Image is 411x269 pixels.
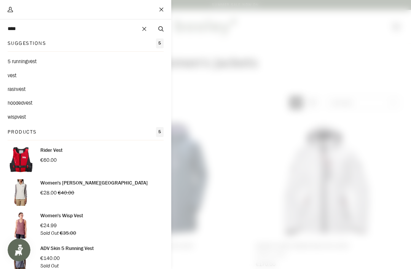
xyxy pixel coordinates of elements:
[8,58,164,65] a: 5 runningvest
[8,58,28,65] span: 5 running
[8,99,24,107] span: hooded
[156,127,164,137] span: 5
[40,222,57,229] span: €24.99
[8,25,138,32] input: Search our store
[138,19,150,39] button: Reset
[8,113,17,121] span: wisp
[40,146,62,154] p: Rider Vest
[8,72,164,80] a: vest
[40,212,83,220] p: Women's Wisp Vest
[40,255,60,262] span: €140.00
[40,156,57,164] span: €60.00
[8,72,16,79] mark: vest
[8,212,34,239] img: Women's Wisp Vest
[8,179,164,206] a: Women's [PERSON_NAME][GEOGRAPHIC_DATA] €28.00 €40.00
[8,40,46,47] p: Suggestions
[40,179,148,187] p: Women's [PERSON_NAME][GEOGRAPHIC_DATA]
[8,86,164,93] a: rashvest
[8,113,164,121] a: wispvest
[24,99,32,107] mark: vest
[60,229,76,237] span: €35.00
[8,128,37,136] p: Products
[58,189,74,196] span: €40.00
[8,179,34,206] img: Women's Benton Springs Vest
[40,189,57,196] span: €28.00
[8,146,164,173] a: Rider Vest €60.00
[8,86,17,93] span: rash
[17,86,25,93] mark: vest
[156,38,164,48] span: 5
[8,239,30,261] iframe: Button to open loyalty program pop-up
[8,146,34,173] img: Rider Vest
[8,58,164,121] ul: Suggestions
[28,58,37,65] mark: vest
[8,99,164,107] a: hoodedvest
[40,245,94,252] p: ADV Skin 5 Running Vest
[8,212,164,239] a: Women's Wisp Vest €24.99 Sold Out €35.00
[40,229,59,237] em: Sold Out
[17,113,26,121] mark: vest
